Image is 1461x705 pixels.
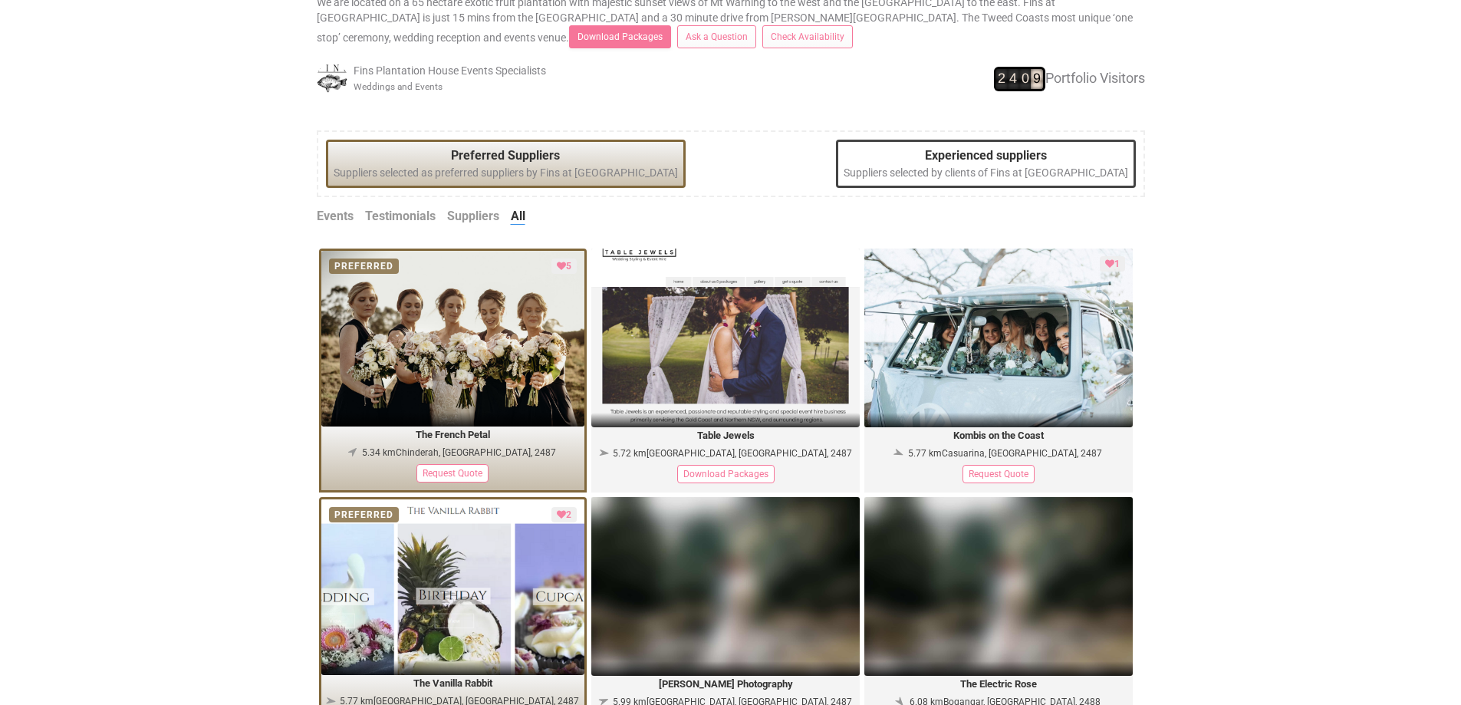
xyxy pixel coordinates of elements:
[998,69,1008,89] span: 2
[344,446,360,457] i: 44.65° northeast
[409,466,496,479] a: Request Quote
[329,259,399,274] div: PREFERRED
[317,63,347,94] img: data
[844,147,1128,165] legend: Experienced suppliers
[864,497,1133,676] img: vendor-background2.jpg
[670,467,782,479] a: Download Packages
[551,507,577,522] div: Loved by 2 clients or suppliers
[762,25,853,48] a: Check Availability
[1033,69,1043,89] span: 9
[334,147,678,165] legend: Preferred Suppliers
[1100,256,1125,272] div: Loved by 1 clients or suppliers
[955,467,1042,479] a: Request Quote
[890,443,907,462] i: 111.6° east-southeast
[647,448,852,459] span: [GEOGRAPHIC_DATA], [GEOGRAPHIC_DATA], 2487
[396,447,556,458] span: Chinderah, [GEOGRAPHIC_DATA], 2487
[321,251,585,427] img: Byron_Bay_Wedding_Photography_-_Josh_and_Robyn_-__-_0034.jpg
[613,446,852,460] div: 5.72 km
[321,675,585,693] legend: The Vanilla Rabbit
[354,81,443,92] small: Weddings and Events
[864,427,1133,445] legend: Kombis on the Coast
[569,25,671,48] a: Download Packages
[962,465,1035,483] div: Request Quote
[591,249,860,428] img: website_screenshot_table_jewels.png
[864,249,1133,428] img: Mail_Attachment-15.jpeg
[836,140,1136,188] div: Suppliers selected by clients of Fins at [GEOGRAPHIC_DATA]
[317,208,354,226] a: Events
[321,499,585,676] img: TheVanillaRabbit_coverimage.png
[321,427,585,444] legend: The French Petal
[591,497,860,676] img: vendor-background2.jpg
[942,448,1102,459] span: Casuarina, [GEOGRAPHIC_DATA], 2487
[594,443,612,462] i: 94.92° east
[864,676,1133,693] legend: The Electric Rose
[362,446,556,460] div: 5.34 km
[365,208,436,226] a: Testimonials
[551,259,577,274] div: Loved by 5 clients or suppliers
[317,63,593,94] div: Fins Plantation House Events Specialists
[591,676,860,693] legend: [PERSON_NAME] Photography
[908,446,1102,460] div: 5.77 km
[591,427,860,445] legend: Table Jewels
[511,208,525,226] a: All
[447,208,499,226] a: Suppliers
[1022,69,1032,89] span: 0
[326,140,686,188] div: Suppliers selected as preferred suppliers by Fins at [GEOGRAPHIC_DATA]
[677,465,775,483] div: Download Packages
[677,25,756,48] a: Ask a Question
[329,507,399,522] div: PREFERRED
[1009,69,1019,89] span: 4
[869,67,1145,91] div: Portfolio Visitors
[416,464,489,483] div: Request Quote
